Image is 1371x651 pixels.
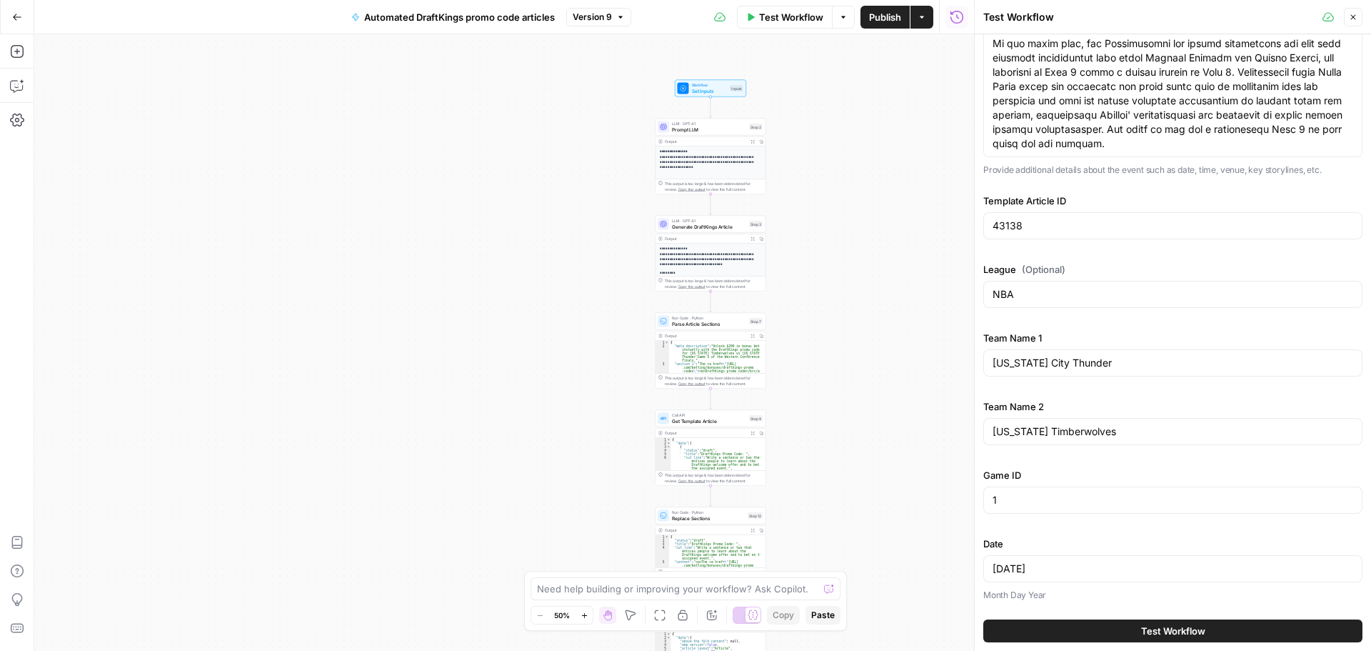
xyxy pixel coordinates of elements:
span: Toggle code folding, rows 2 through 9 [667,442,671,445]
span: Run Code · Python [672,510,745,515]
span: Prompt LLM [672,126,746,133]
g: Edge from step_9 to step_12 [710,486,712,507]
div: Output [665,139,746,144]
div: Run Code · PythonParse Article SectionsStep 7Output{ "meta_description":"Unlock $200 in bonus bet... [656,313,766,389]
g: Edge from step_3 to step_7 [710,292,712,312]
span: Copy the output [678,284,705,289]
div: Step 9 [749,415,763,422]
span: Generate DraftKings Article [672,223,746,230]
span: Paste [811,609,835,622]
div: Output [665,430,746,436]
span: Replace Sections [672,515,745,522]
div: 3 [656,445,671,449]
span: LLM · GPT-4.1 [672,121,746,126]
p: Provide additional details about the event such as date, time, venue, key storylines, etc. [983,163,1362,177]
div: Output [665,333,746,339]
span: Copy the output [678,187,705,192]
label: Game ID [983,468,1362,482]
div: 5 [656,647,671,650]
div: This output is too large & has been abbreviated for review. to view the full content. [665,181,763,192]
span: Parse Article Sections [672,320,746,327]
span: Toggle code folding, rows 1 through 11 [667,632,671,636]
div: 6 [656,456,671,470]
label: Date [983,537,1362,551]
div: 1 [656,632,671,636]
div: 2 [656,442,671,445]
div: 1 [656,535,669,539]
div: 4 [656,449,671,452]
span: Publish [869,10,901,24]
span: Automated DraftKings promo code articles [364,10,555,24]
button: Test Workflow [737,6,832,29]
div: Output [665,527,746,533]
div: Output [665,236,746,242]
span: Test Workflow [1141,624,1205,638]
div: 1 [656,341,669,344]
span: Run Code · Python [672,315,746,321]
label: League [983,262,1362,277]
input: 43138 [993,219,1353,233]
p: Month Day Year [983,588,1362,602]
div: 2 [656,344,669,362]
span: Version 9 [573,11,612,24]
div: This output is too large & has been abbreviated for review. to view the full content. [665,570,763,581]
span: Copy the output [678,382,705,386]
span: Toggle code folding, rows 3 through 8 [667,445,671,449]
div: 3 [656,542,669,546]
div: Step 2 [749,124,763,130]
label: Template Article ID [983,194,1362,208]
span: 50% [554,610,570,621]
div: This output is too large & has been abbreviated for review. to view the full content. [665,375,763,387]
div: Step 7 [749,318,763,324]
span: Toggle code folding, rows 1 through 5 [665,341,669,344]
span: Copy [773,609,794,622]
div: 3 [656,640,671,643]
div: Run Code · PythonReplace SectionsStep 12Output{ "status":"draft", "title":"DraftKings Promo Code:... [656,507,766,583]
g: Edge from step_7 to step_9 [710,389,712,409]
div: 5 [656,452,671,456]
div: Inputs [730,85,743,91]
div: WorkflowSet InputsInputs [656,80,766,97]
label: Team Name 2 [983,399,1362,414]
span: Workflow [692,82,728,88]
g: Edge from step_2 to step_3 [710,194,712,215]
g: Edge from start to step_2 [710,97,712,118]
button: Test Workflow [983,620,1362,642]
button: Paste [805,606,840,625]
div: Step 3 [749,221,763,227]
button: Publish [860,6,910,29]
div: 3 [656,362,669,441]
span: Toggle code folding, rows 1 through 6 [665,535,669,539]
span: Copy the output [678,479,705,483]
div: This output is too large & has been abbreviated for review. to view the full content. [665,472,763,484]
span: (Optional) [1022,262,1065,277]
div: 2 [656,539,669,542]
span: LLM · GPT-4.1 [672,218,746,224]
button: Version 9 [566,8,631,26]
button: Automated DraftKings promo code articles [343,6,563,29]
div: 2 [656,636,671,640]
div: Step 12 [748,512,763,519]
span: Call API [672,412,746,418]
span: Toggle code folding, rows 1 through 10 [667,438,671,442]
div: 4 [656,643,671,647]
span: Set Inputs [692,87,728,94]
label: Team Name 1 [983,331,1362,345]
div: Call APIGet Template ArticleStep 9Output{ "data":[ { "status":"draft", "title":"DraftKings Promo ... [656,410,766,486]
button: Copy [767,606,800,625]
div: 1 [656,438,671,442]
div: This output is too large & has been abbreviated for review. to view the full content. [665,278,763,289]
div: 4 [656,546,669,560]
span: Get Template Article [672,417,746,424]
span: Test Workflow [759,10,823,24]
span: Toggle code folding, rows 2 through 10 [667,636,671,640]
